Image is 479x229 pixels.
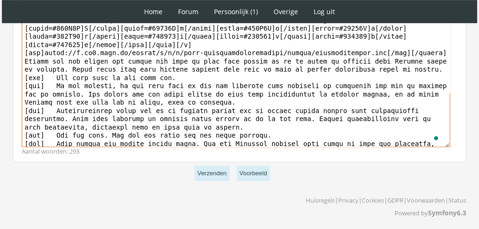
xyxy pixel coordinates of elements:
button: Verzenden [195,166,230,181]
button: Voorbeeld [237,166,270,181]
p: | | | | | [306,193,466,205]
strong: 6.3 [457,208,466,217]
a: Privacy [338,196,359,204]
p: Powered by [306,205,466,221]
a: GDPR [387,196,403,204]
a: Huisregels [306,196,335,204]
a: Voorwaarden [407,196,445,204]
a: Symfony6.3 [428,208,466,217]
a: Cookies [362,196,384,204]
div: Aantal woorden: 293 [22,147,457,156]
a: Status [448,196,466,204]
